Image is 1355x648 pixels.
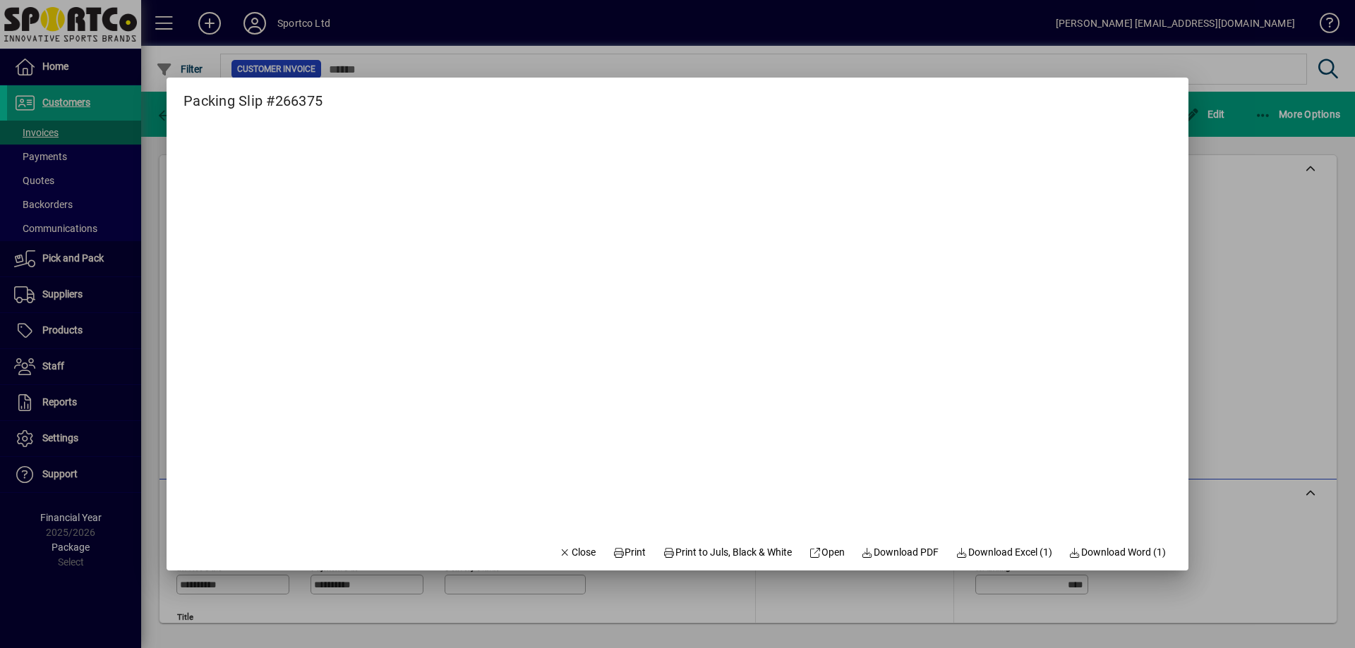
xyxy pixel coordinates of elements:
h2: Packing Slip #266375 [167,78,339,112]
button: Download Word (1) [1064,539,1172,565]
button: Print to Juls, Black & White [658,539,798,565]
span: Download Excel (1) [956,545,1052,560]
button: Print [607,539,652,565]
a: Open [803,539,850,565]
button: Close [553,539,601,565]
span: Close [559,545,596,560]
button: Download Excel (1) [950,539,1058,565]
span: Download Word (1) [1069,545,1167,560]
span: Print to Juls, Black & White [663,545,793,560]
span: Download PDF [862,545,939,560]
span: Open [809,545,845,560]
span: Print [613,545,646,560]
a: Download PDF [856,539,945,565]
